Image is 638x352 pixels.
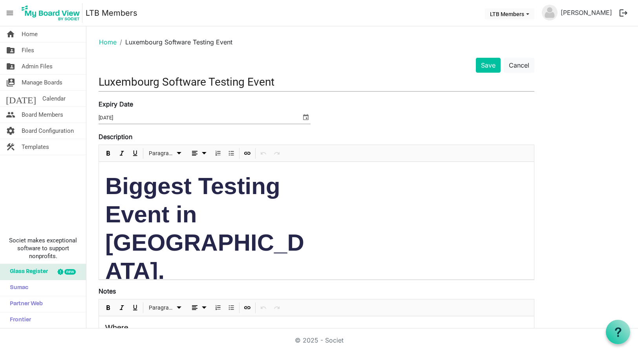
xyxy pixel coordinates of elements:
[2,5,17,20] span: menu
[22,75,62,90] span: Manage Boards
[22,139,49,155] span: Templates
[105,172,308,285] h3: Biggest Testing Event in [GEOGRAPHIC_DATA].
[504,58,534,73] button: Cancel
[213,303,223,313] button: Numbered List
[128,145,142,161] div: Underline
[6,107,15,123] span: people
[295,336,344,344] a: © 2025 - Societ
[186,145,212,161] div: Alignments
[4,236,82,260] span: Societ makes exceptional software to support nonprofits.
[64,269,76,275] div: new
[103,303,114,313] button: Bold
[485,8,534,19] button: LTB Members dropdownbutton
[19,3,82,23] img: My Board View Logo
[542,5,558,20] img: no-profile-picture.svg
[6,26,15,42] span: home
[6,280,28,296] span: Sumac
[99,73,534,91] input: Title
[22,59,53,74] span: Admin Files
[187,303,210,313] button: dropdownbutton
[117,303,127,313] button: Italic
[615,5,632,21] button: logout
[476,58,501,73] button: Save
[22,42,34,58] span: Files
[22,26,38,42] span: Home
[144,299,186,316] div: Formats
[115,299,128,316] div: Italic
[186,299,212,316] div: Alignments
[187,148,210,158] button: dropdownbutton
[6,296,43,312] span: Partner Web
[144,145,186,161] div: Formats
[102,299,115,316] div: Bold
[99,286,116,296] label: Notes
[225,299,238,316] div: Bulleted List
[226,148,237,158] button: Bulleted List
[22,123,74,139] span: Board Configuration
[242,303,253,313] button: Insert Link
[301,112,311,122] span: select
[146,303,185,313] button: Paragraph dropdownbutton
[102,145,115,161] div: Bold
[6,42,15,58] span: folder_shared
[6,91,36,106] span: [DATE]
[225,145,238,161] div: Bulleted List
[105,323,128,333] span: Where
[22,107,63,123] span: Board Members
[211,145,225,161] div: Numbered List
[130,148,141,158] button: Underline
[226,303,237,313] button: Bulleted List
[6,139,15,155] span: construction
[241,299,254,316] div: Insert Link
[86,5,137,21] a: LTB Members
[211,299,225,316] div: Numbered List
[99,132,132,141] label: Description
[130,303,141,313] button: Underline
[19,3,86,23] a: My Board View Logo
[115,145,128,161] div: Italic
[149,303,174,313] span: Paragraph
[99,99,133,109] label: Expiry Date
[42,91,66,106] span: Calendar
[242,148,253,158] button: Insert Link
[558,5,615,20] a: [PERSON_NAME]
[117,148,127,158] button: Italic
[99,38,117,46] a: Home
[6,75,15,90] span: switch_account
[241,145,254,161] div: Insert Link
[149,148,174,158] span: Paragraph
[128,299,142,316] div: Underline
[6,123,15,139] span: settings
[117,37,232,47] li: Luxembourg Software Testing Event
[103,148,114,158] button: Bold
[6,312,31,328] span: Frontier
[213,148,223,158] button: Numbered List
[6,59,15,74] span: folder_shared
[146,148,185,158] button: Paragraph dropdownbutton
[6,264,48,280] span: Glass Register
